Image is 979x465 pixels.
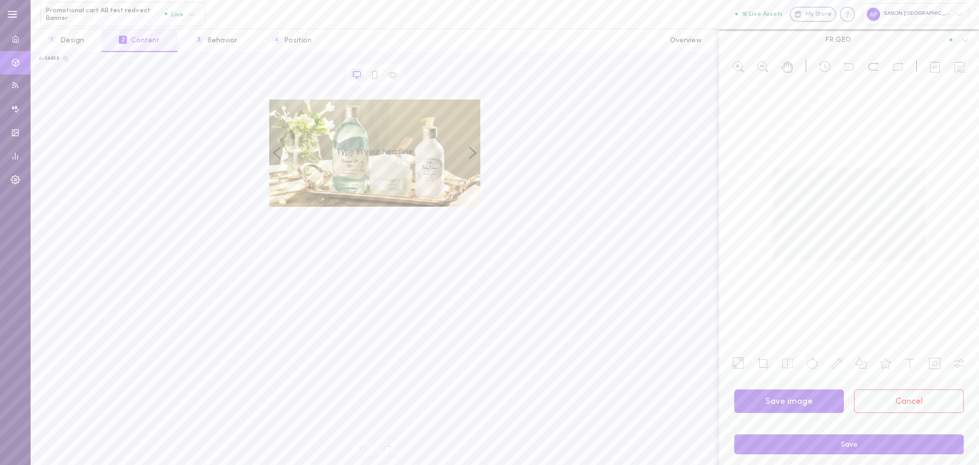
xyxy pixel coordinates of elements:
[465,100,480,207] div: Right arrow
[840,7,855,22] div: Knowledge center
[790,7,836,22] a: My Store
[48,36,56,44] span: 1
[805,10,832,19] span: My Store
[177,29,254,52] button: 3Behavior
[862,3,969,25] div: SABON [GEOGRAPHIC_DATA]
[734,389,844,413] button: Save image
[653,29,719,52] button: Overview
[39,55,60,62] div: c-34468
[254,29,329,52] button: 4Position
[735,11,783,17] button: 16 Live Assets
[269,100,285,207] div: Left arrow
[825,35,851,44] span: FR GEO
[735,11,790,18] a: 16 Live Assets
[375,439,400,456] span: Redo
[734,434,964,454] button: Save
[119,36,127,44] span: 2
[195,36,203,44] span: 3
[46,7,165,22] span: Promotional cart AB test redirect Banner
[101,29,177,52] button: 2Content
[165,11,184,17] span: Live
[349,439,375,456] span: Undo
[31,29,101,52] button: 1Design
[272,36,280,44] span: 4
[854,389,964,413] button: Cancel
